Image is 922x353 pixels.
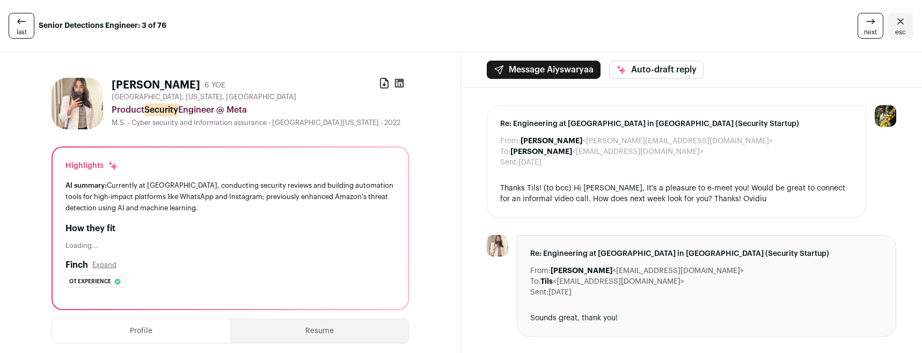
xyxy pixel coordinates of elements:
[500,183,853,204] div: Thanks Tils! (to bcc) Hi [PERSON_NAME], It's a pleasure to e-meet you! Would be great to connect ...
[487,61,601,79] button: Message Aiyswaryaa
[609,61,704,79] button: Auto-draft reply
[204,80,225,91] div: 6 YOE
[551,267,612,275] b: [PERSON_NAME]
[530,266,551,276] dt: From:
[530,248,883,259] span: Re: Engineering at [GEOGRAPHIC_DATA] in [GEOGRAPHIC_DATA] (Security Startup)
[65,160,119,171] div: Highlights
[112,104,409,116] div: Product Engineer @ Meta
[510,146,704,157] dd: <[EMAIL_ADDRESS][DOMAIN_NAME]>
[487,235,508,256] img: 37945a30b0f6008312a7cf9e781c03a0bc19e42f6e9b1f9307013c7dde5c53e5.jpg
[112,119,409,127] div: M.S. - Cyber security and Information assurance - [GEOGRAPHIC_DATA][US_STATE] - 2022
[92,261,116,269] button: Expand
[521,137,582,145] b: [PERSON_NAME]
[500,136,521,146] dt: From:
[112,78,200,93] h1: [PERSON_NAME]
[530,287,548,298] dt: Sent:
[895,28,906,36] span: esc
[875,105,896,127] img: 6689865-medium_jpg
[65,241,395,250] div: Loading...
[518,157,542,168] dd: [DATE]
[52,319,230,343] button: Profile
[144,104,178,116] mark: Security
[65,182,107,189] span: AI summary:
[510,148,572,156] b: [PERSON_NAME]
[864,28,877,36] span: next
[540,276,684,287] dd: <[EMAIL_ADDRESS][DOMAIN_NAME]>
[888,13,913,39] a: Close
[65,222,395,235] h2: How they fit
[530,276,540,287] dt: To:
[69,276,111,287] span: Ot experience
[551,266,744,276] dd: <[EMAIL_ADDRESS][DOMAIN_NAME]>
[530,313,883,323] div: Sounds great, thank you!
[9,13,34,39] a: last
[521,136,773,146] dd: <[PERSON_NAME][EMAIL_ADDRESS][DOMAIN_NAME]>
[500,119,853,129] span: Re: Engineering at [GEOGRAPHIC_DATA] in [GEOGRAPHIC_DATA] (Security Startup)
[858,13,883,39] a: next
[52,78,103,129] img: 37945a30b0f6008312a7cf9e781c03a0bc19e42f6e9b1f9307013c7dde5c53e5.jpg
[540,278,553,285] b: Tils
[65,180,395,214] div: Currently at [GEOGRAPHIC_DATA], conducting security reviews and building automation tools for hig...
[548,287,572,298] dd: [DATE]
[231,319,408,343] button: Resume
[39,20,166,31] strong: Senior Detections Engineer: 3 of 76
[65,259,88,271] h2: Finch
[500,157,518,168] dt: Sent:
[500,146,510,157] dt: To:
[17,28,27,36] span: last
[112,93,296,101] span: [GEOGRAPHIC_DATA], [US_STATE], [GEOGRAPHIC_DATA]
